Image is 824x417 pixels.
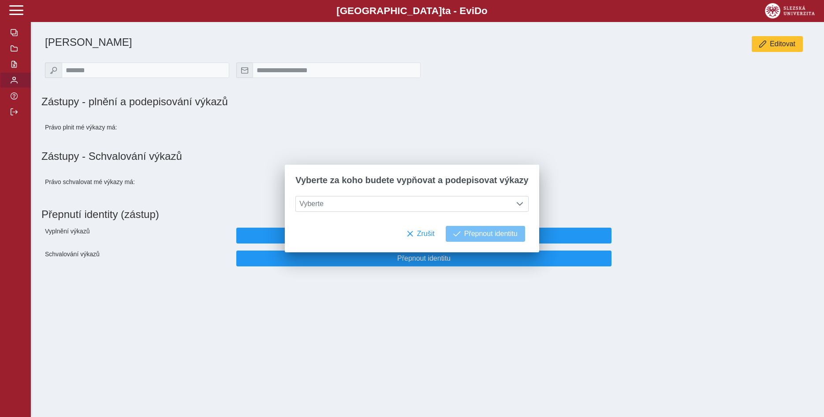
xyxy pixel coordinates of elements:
[765,3,815,18] img: logo_web_su.png
[295,175,528,185] span: Vyberte za koho budete vypňovat a podepisovat výkazy
[41,96,548,108] h1: Zástupy - plnění a podepisování výkazů
[417,230,435,238] span: Zrušit
[41,170,233,194] div: Právo schvalovat mé výkazy má:
[446,226,525,242] button: Přepnout identitu
[244,255,604,262] span: Přepnout identitu
[45,36,548,48] h1: [PERSON_NAME]
[41,115,233,140] div: Právo plnit mé výkazy má:
[236,251,612,266] button: Přepnout identitu
[41,205,806,224] h1: Přepnutí identity (zástup)
[41,247,233,270] div: Schvalování výkazů
[442,5,445,16] span: t
[474,5,481,16] span: D
[770,40,795,48] span: Editovat
[296,196,511,211] span: Vyberte
[481,5,488,16] span: o
[236,228,612,244] button: Přepnout identitu
[752,36,803,52] button: Editovat
[244,232,604,240] span: Přepnout identitu
[41,150,813,162] h1: Zástupy - Schvalování výkazů
[26,5,798,17] b: [GEOGRAPHIC_DATA] a - Evi
[41,224,233,247] div: Vyplnění výkazů
[399,226,442,242] button: Zrušit
[464,230,518,238] span: Přepnout identitu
